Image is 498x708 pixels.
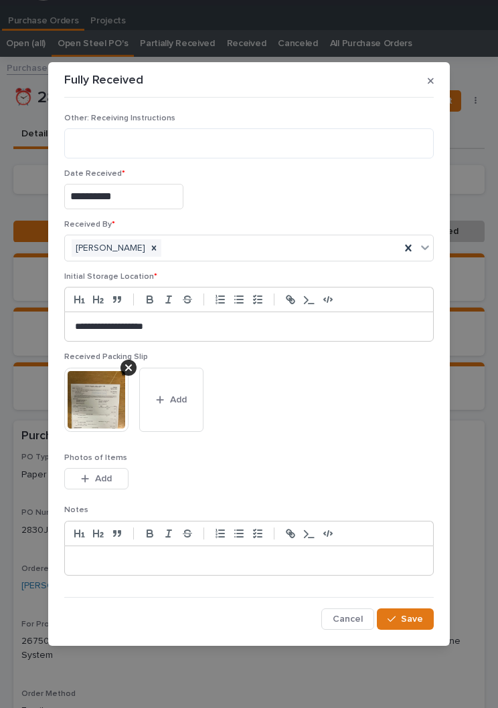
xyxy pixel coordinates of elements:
[64,170,125,178] span: Date Received
[333,613,363,625] span: Cancel
[64,506,88,514] span: Notes
[72,239,147,257] div: [PERSON_NAME]
[64,468,129,489] button: Add
[139,368,203,432] button: Add
[64,114,175,122] span: Other: Receiving Instructions
[64,353,148,361] span: Received Packing Slip
[170,394,187,406] span: Add
[64,74,143,88] p: Fully Received
[401,613,423,625] span: Save
[377,608,434,630] button: Save
[95,473,112,485] span: Add
[321,608,374,630] button: Cancel
[64,273,157,281] span: Initial Storage Location
[64,221,115,229] span: Received By
[64,454,127,462] span: Photos of Items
